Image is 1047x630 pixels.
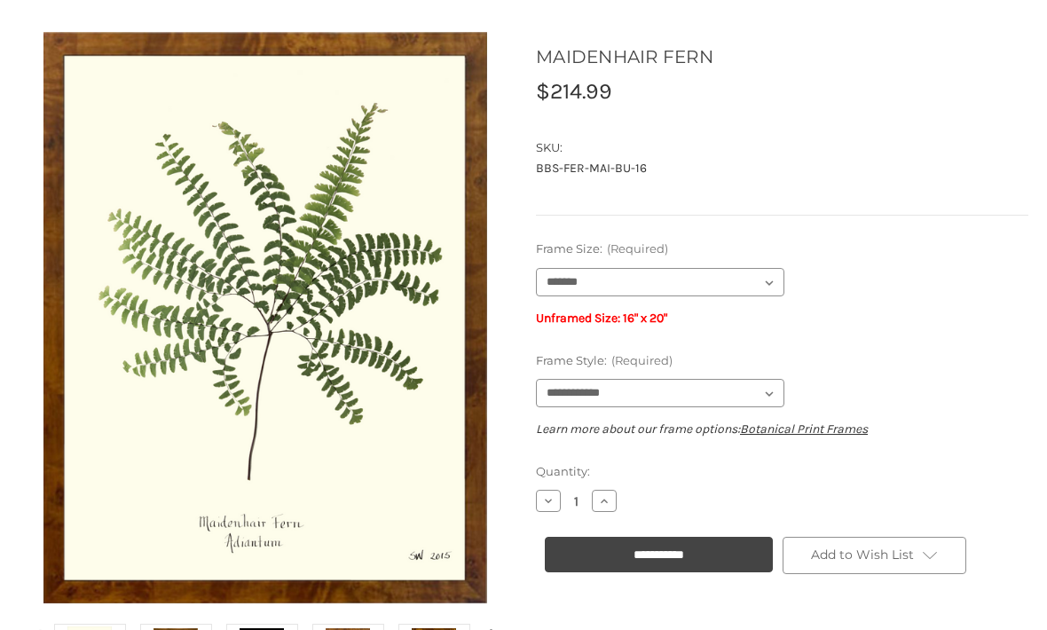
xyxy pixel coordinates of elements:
h1: MAIDENHAIR FERN [536,43,1028,70]
a: Botanical Print Frames [740,421,868,437]
label: Frame Size: [536,240,1028,258]
dt: SKU: [536,139,1024,157]
span: Add to Wish List [811,547,914,563]
small: (Required) [611,353,673,367]
p: Unframed Size: 16" x 20" [536,309,1028,327]
a: Add to Wish List [783,537,967,574]
dd: BBS-FER-MAI-BU-16 [536,159,1028,177]
small: (Required) [607,241,668,256]
img: Unframed [43,25,487,610]
p: Learn more about our frame options: [536,420,1028,438]
label: Frame Style: [536,352,1028,370]
label: Quantity: [536,463,1028,481]
span: $214.99 [536,78,612,104]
